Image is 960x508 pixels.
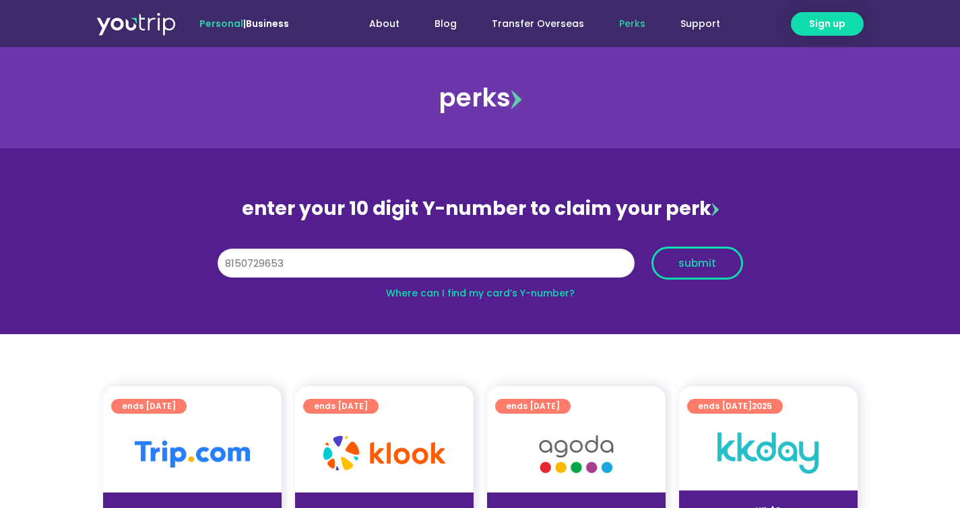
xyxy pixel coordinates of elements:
[303,399,379,414] a: ends [DATE]
[199,17,289,30] span: |
[122,399,176,414] span: ends [DATE]
[325,11,738,36] nav: Menu
[651,247,743,280] button: submit
[352,11,417,36] a: About
[111,399,187,414] a: ends [DATE]
[218,247,743,290] form: Y Number
[495,399,571,414] a: ends [DATE]
[474,11,602,36] a: Transfer Overseas
[663,11,738,36] a: Support
[791,12,864,36] a: Sign up
[199,17,243,30] span: Personal
[386,286,575,300] a: Where can I find my card’s Y-number?
[246,17,289,30] a: Business
[417,11,474,36] a: Blog
[218,249,635,278] input: 10 digit Y-number (e.g. 8123456789)
[211,191,750,226] div: enter your 10 digit Y-number to claim your perk
[809,17,845,31] span: Sign up
[314,399,368,414] span: ends [DATE]
[752,400,772,412] span: 2025
[602,11,663,36] a: Perks
[687,399,783,414] a: ends [DATE]2025
[678,258,716,268] span: submit
[698,399,772,414] span: ends [DATE]
[506,399,560,414] span: ends [DATE]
